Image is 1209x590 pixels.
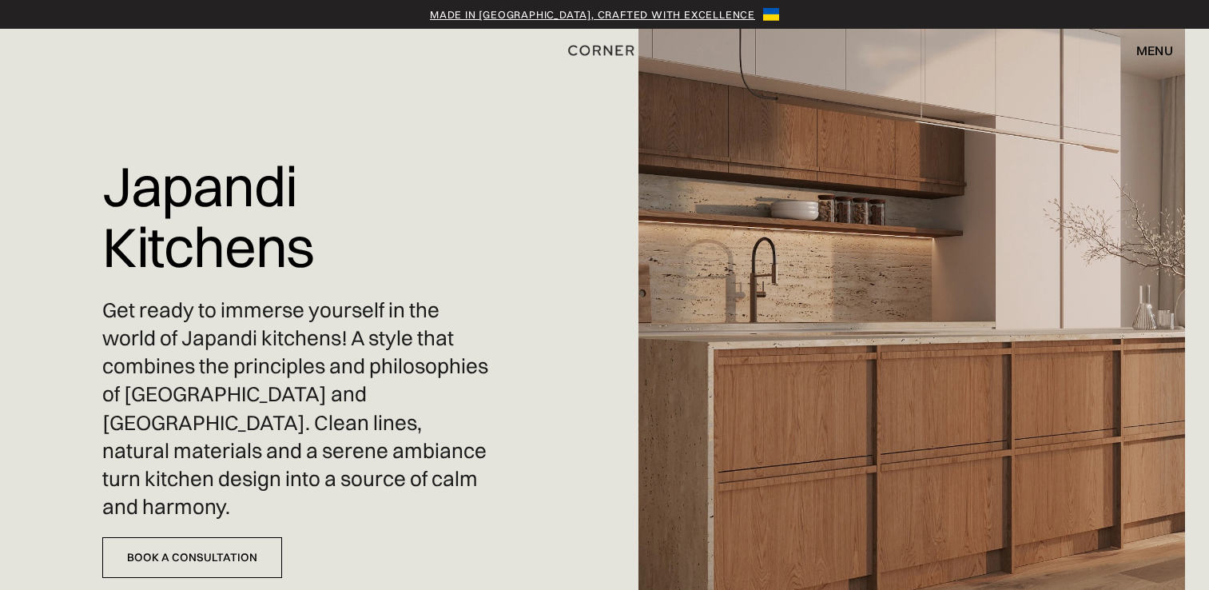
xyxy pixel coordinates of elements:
div: menu [1120,37,1173,64]
p: Get ready to immerse yourself in the world of Japandi kitchens! A style that combines the princip... [102,297,492,521]
div: menu [1136,44,1173,57]
a: Book a Consultation [102,537,282,578]
a: Made in [GEOGRAPHIC_DATA], crafted with excellence [430,6,755,22]
h1: Japandi Kitchens [102,144,492,289]
a: home [560,40,649,61]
